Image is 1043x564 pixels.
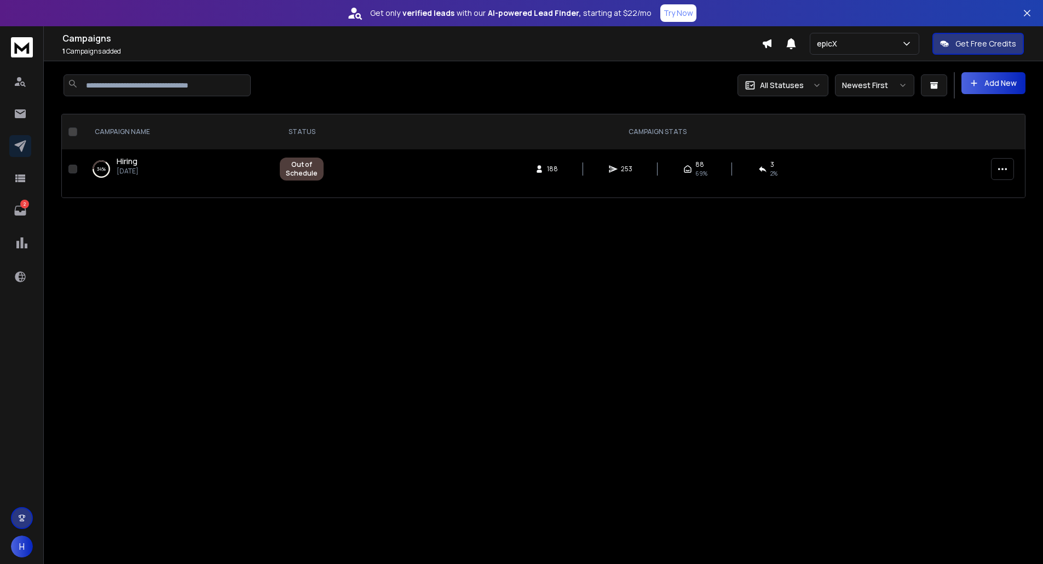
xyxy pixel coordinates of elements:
[330,114,984,149] th: CAMPAIGN STATS
[817,38,842,49] p: epicX
[11,536,33,557] button: H
[488,8,581,19] strong: AI-powered Lead Finder,
[117,167,139,176] p: [DATE]
[695,160,704,169] span: 88
[402,8,454,19] strong: verified leads
[955,38,1016,49] p: Get Free Credits
[273,114,330,149] th: STATUS
[117,156,137,167] a: Hiring
[62,32,762,45] h1: Campaigns
[97,164,106,175] p: 34 %
[932,33,1024,55] button: Get Free Credits
[370,8,652,19] p: Get only with our starting at $22/mo
[82,114,273,149] th: CAMPAIGN NAME
[117,156,137,166] span: Hiring
[760,80,804,91] p: All Statuses
[286,160,318,178] div: Out of Schedule
[20,200,29,208] p: 2
[82,149,273,189] td: 34%Hiring[DATE]
[11,37,33,57] img: logo
[770,169,777,178] span: 2 %
[770,160,774,169] span: 3
[664,8,693,19] p: Try Now
[621,165,632,173] span: 253
[835,74,914,96] button: Newest First
[961,72,1025,94] button: Add New
[695,169,707,178] span: 69 %
[547,165,558,173] span: 188
[9,200,31,222] a: 2
[660,4,696,22] button: Try Now
[62,47,762,56] p: Campaigns added
[62,46,65,56] span: 1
